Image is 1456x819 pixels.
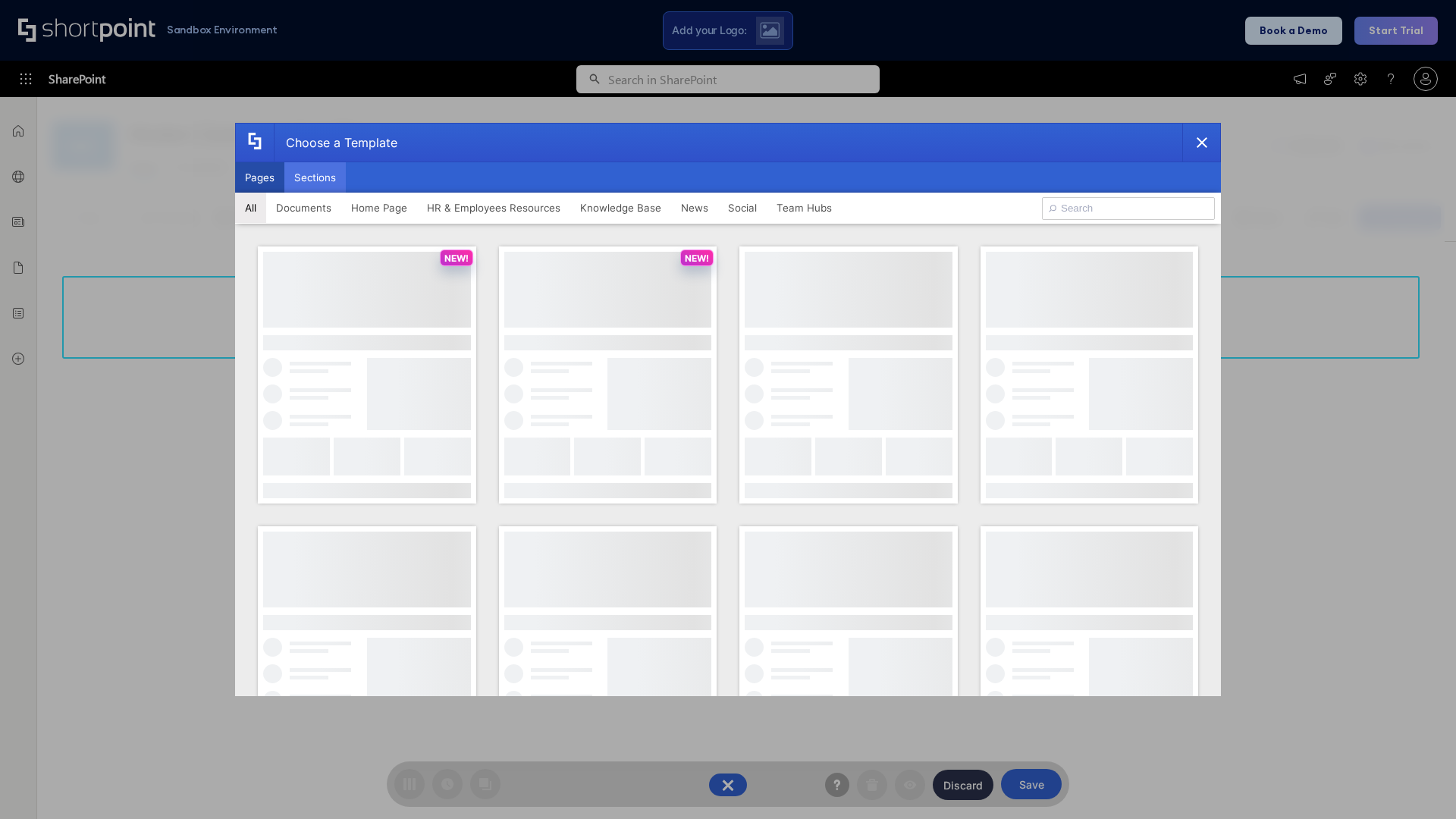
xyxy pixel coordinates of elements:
div: Choose a Template [274,124,397,162]
button: Documents [266,193,341,223]
p: NEW! [685,253,709,264]
button: News [671,193,718,223]
button: Social [718,193,767,223]
button: HR & Employees Resources [417,193,570,223]
p: NEW! [444,253,469,264]
div: template selector [235,123,1221,696]
button: Home Page [341,193,417,223]
button: Sections [284,162,346,193]
input: Search [1042,197,1215,220]
button: All [235,193,266,223]
button: Knowledge Base [570,193,671,223]
iframe: Chat Widget [1380,746,1456,819]
button: Pages [235,162,284,193]
button: Team Hubs [767,193,842,223]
